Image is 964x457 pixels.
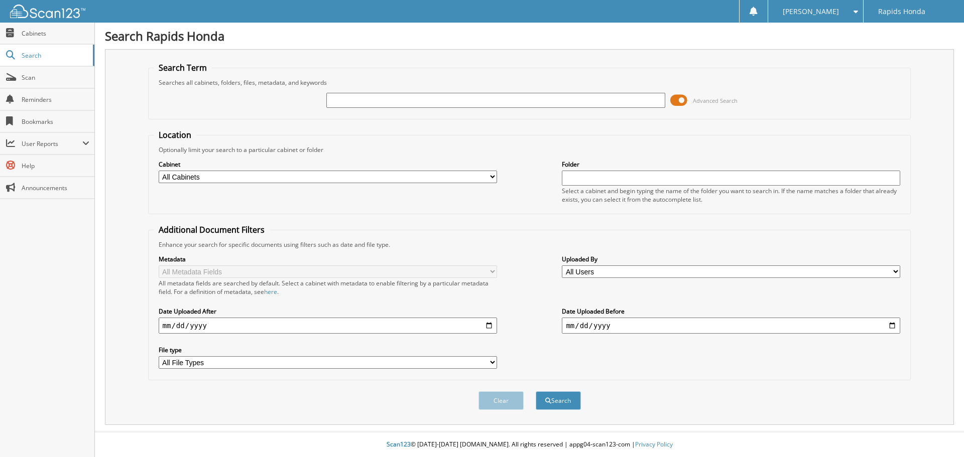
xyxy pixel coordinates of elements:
[562,307,900,316] label: Date Uploaded Before
[22,184,89,192] span: Announcements
[22,29,89,38] span: Cabinets
[10,5,85,18] img: scan123-logo-white.svg
[22,139,82,148] span: User Reports
[562,255,900,263] label: Uploaded By
[22,73,89,82] span: Scan
[154,240,906,249] div: Enhance your search for specific documents using filters such as date and file type.
[159,255,497,263] label: Metadata
[105,28,954,44] h1: Search Rapids Honda
[159,160,497,169] label: Cabinet
[159,318,497,334] input: start
[154,62,212,73] legend: Search Term
[159,307,497,316] label: Date Uploaded After
[635,440,673,448] a: Privacy Policy
[154,78,906,87] div: Searches all cabinets, folders, files, metadata, and keywords
[22,162,89,170] span: Help
[536,391,581,410] button: Search
[783,9,839,15] span: [PERSON_NAME]
[22,95,89,104] span: Reminders
[562,318,900,334] input: end
[159,346,497,354] label: File type
[264,287,277,296] a: here
[562,187,900,204] div: Select a cabinet and begin typing the name of the folder you want to search in. If the name match...
[693,97,738,104] span: Advanced Search
[562,160,900,169] label: Folder
[95,432,964,457] div: © [DATE]-[DATE] [DOMAIN_NAME]. All rights reserved | appg04-scan123-com |
[159,279,497,296] div: All metadata fields are searched by default. Select a cabinet with metadata to enable filtering b...
[387,440,411,448] span: Scan123
[22,51,88,60] span: Search
[154,224,270,235] legend: Additional Document Filters
[154,145,906,154] div: Optionally limit your search to a particular cabinet or folder
[22,117,89,126] span: Bookmarks
[154,129,196,140] legend: Location
[878,9,925,15] span: Rapids Honda
[478,391,524,410] button: Clear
